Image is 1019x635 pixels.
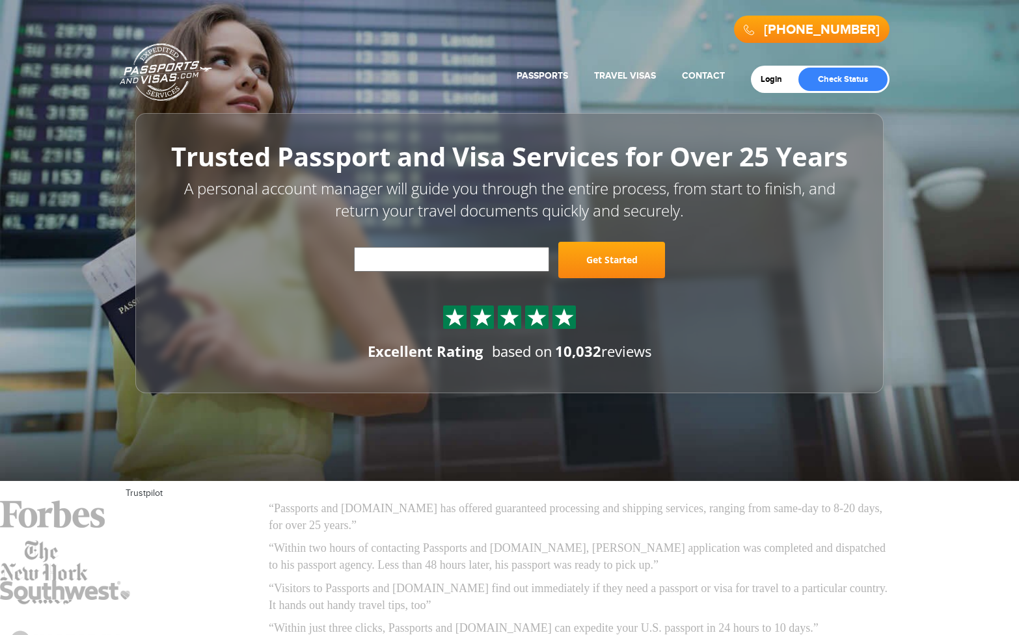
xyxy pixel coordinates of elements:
[764,22,880,38] a: [PHONE_NUMBER]
[120,43,212,101] a: Passports & [DOMAIN_NAME]
[492,341,552,361] span: based on
[165,177,854,222] p: A personal account manager will guide you through the entire process, from start to finish, and r...
[555,341,651,361] span: reviews
[527,307,547,327] img: Sprite St
[269,580,893,614] p: “Visitors to Passports and [DOMAIN_NAME] find out immediately if they need a passport or visa for...
[798,68,888,91] a: Check Status
[500,307,519,327] img: Sprite St
[558,242,665,278] a: Get Started
[472,307,492,327] img: Sprite St
[269,500,893,534] p: “Passports and [DOMAIN_NAME] has offered guaranteed processing and shipping services, ranging fro...
[555,341,601,361] strong: 10,032
[554,307,574,327] img: Sprite St
[368,341,483,361] div: Excellent Rating
[445,307,465,327] img: Sprite St
[269,540,893,573] p: “Within two hours of contacting Passports and [DOMAIN_NAME], [PERSON_NAME] application was comple...
[126,488,163,499] a: Trustpilot
[165,142,854,171] h1: Trusted Passport and Visa Services for Over 25 Years
[761,74,791,84] a: Login
[682,70,725,81] a: Contact
[594,70,656,81] a: Travel Visas
[517,70,568,81] a: Passports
